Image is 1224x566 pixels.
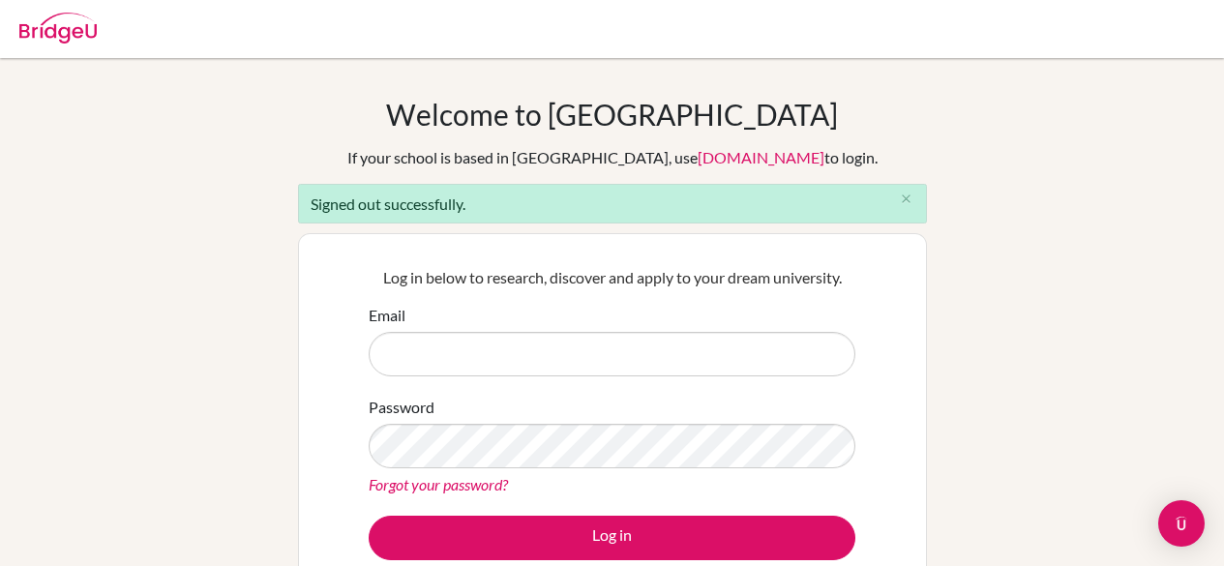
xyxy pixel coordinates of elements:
[369,475,508,493] a: Forgot your password?
[369,396,434,419] label: Password
[369,266,855,289] p: Log in below to research, discover and apply to your dream university.
[369,304,405,327] label: Email
[899,192,913,206] i: close
[887,185,926,214] button: Close
[369,516,855,560] button: Log in
[698,148,824,166] a: [DOMAIN_NAME]
[347,146,878,169] div: If your school is based in [GEOGRAPHIC_DATA], use to login.
[19,13,97,44] img: Bridge-U
[298,184,927,223] div: Signed out successfully.
[386,97,838,132] h1: Welcome to [GEOGRAPHIC_DATA]
[1158,500,1205,547] div: Open Intercom Messenger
